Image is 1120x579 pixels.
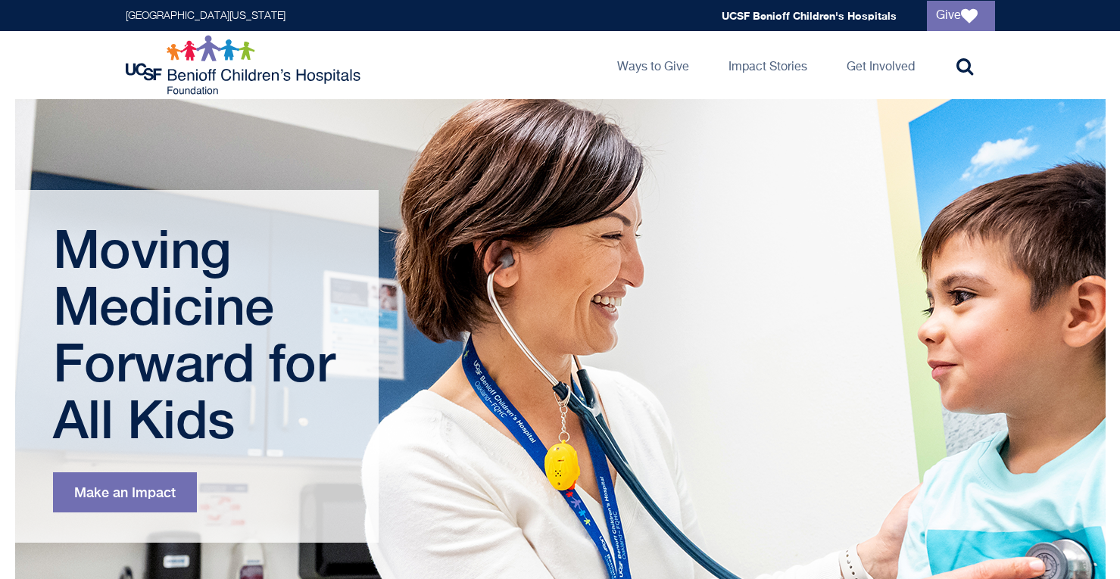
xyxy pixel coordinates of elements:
h1: Moving Medicine Forward for All Kids [53,220,345,447]
a: Make an Impact [53,472,197,512]
img: Logo for UCSF Benioff Children's Hospitals Foundation [126,35,364,95]
a: Get Involved [835,31,927,99]
a: Give [927,1,995,31]
a: UCSF Benioff Children's Hospitals [722,9,897,22]
a: Ways to Give [605,31,701,99]
a: [GEOGRAPHIC_DATA][US_STATE] [126,11,285,21]
a: Impact Stories [716,31,819,99]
